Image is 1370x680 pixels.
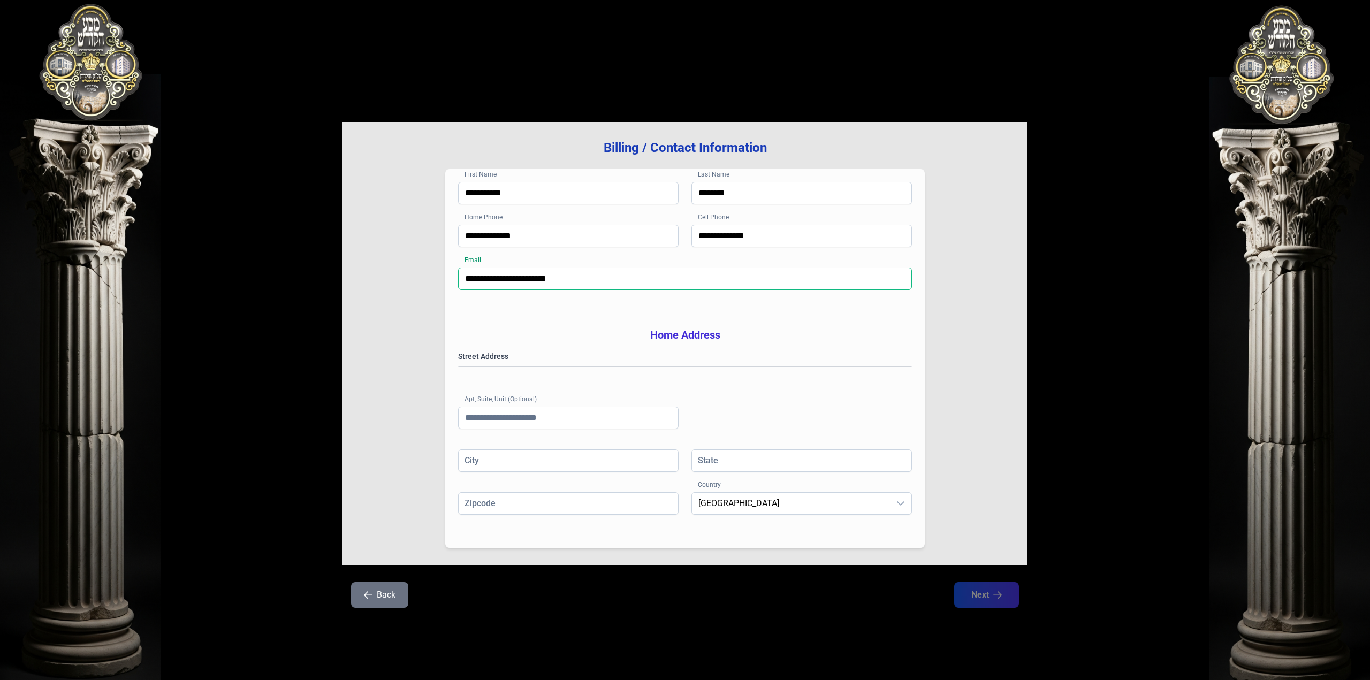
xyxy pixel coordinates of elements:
div: dropdown trigger [890,493,911,514]
h3: Billing / Contact Information [360,139,1010,156]
button: Next [954,582,1019,608]
span: United States [692,493,890,514]
h3: Home Address [458,327,912,342]
label: Street Address [458,351,912,362]
button: Back [351,582,408,608]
